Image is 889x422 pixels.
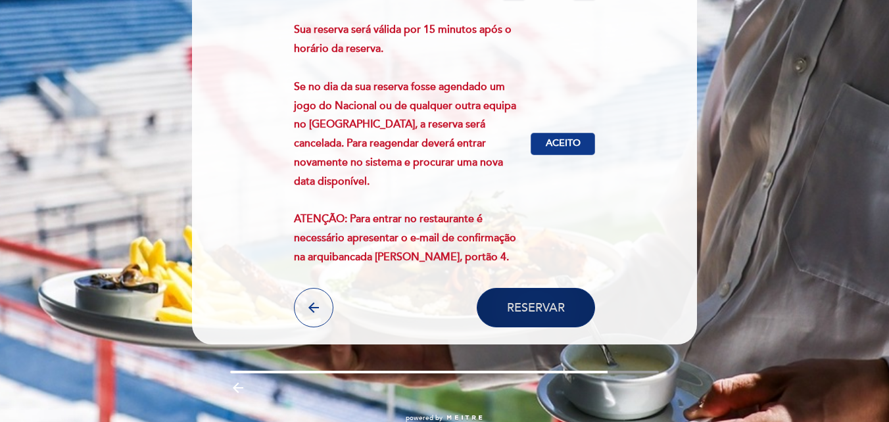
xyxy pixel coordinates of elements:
button: Aceito [531,133,595,155]
i: arrow_back [306,300,322,316]
div: Sua reserva será válida por 15 minutos após o horário da reserva. Se no dia da sua reserva fosse ... [294,20,531,266]
button: Reservar [477,288,595,327]
i: arrow_backward [230,380,246,396]
button: arrow_back [294,288,333,327]
img: MEITRE [446,415,483,421]
span: Aceito [546,137,581,151]
span: Reservar [507,300,565,315]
